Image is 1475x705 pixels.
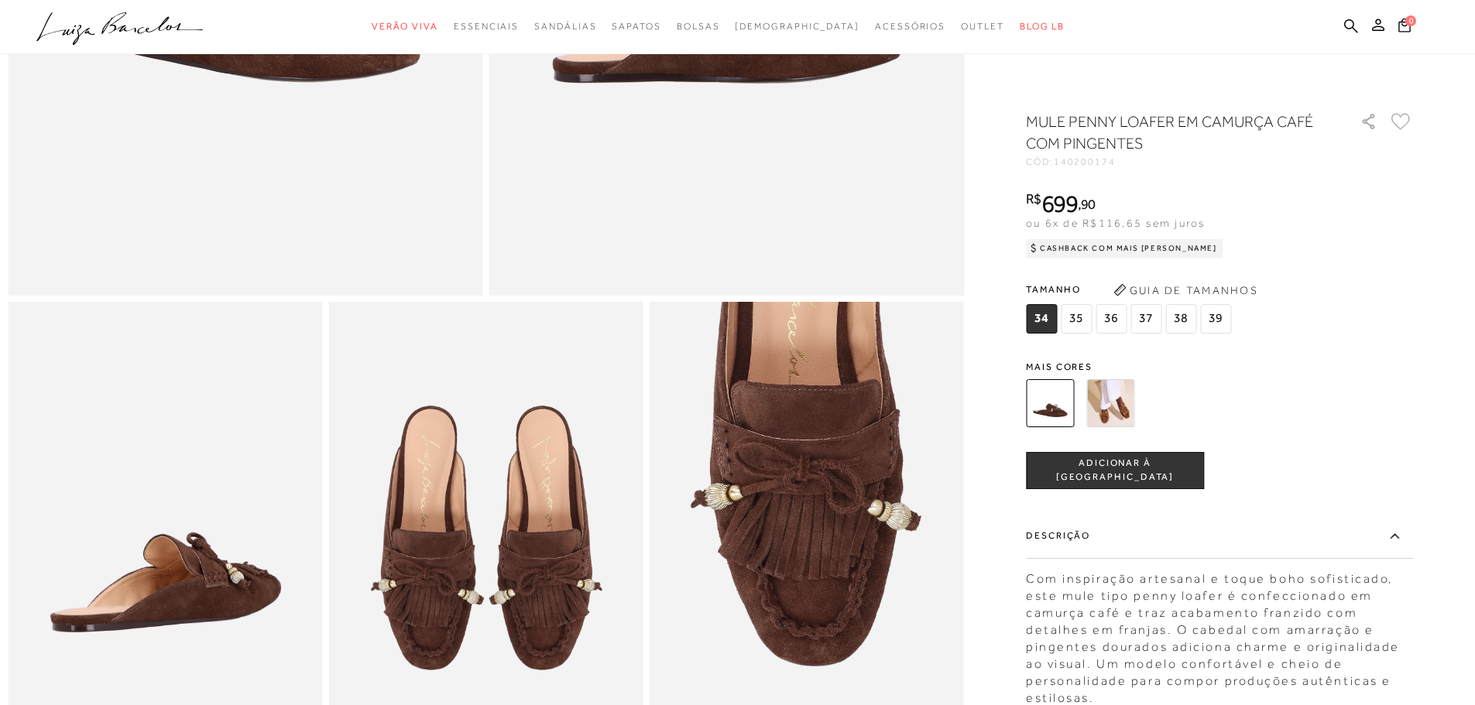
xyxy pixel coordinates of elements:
[1394,17,1415,38] button: 0
[1026,157,1336,166] div: CÓD:
[1061,304,1092,334] span: 35
[875,21,945,32] span: Acessórios
[612,21,660,32] span: Sapatos
[534,12,596,41] a: categoryNavScreenReaderText
[1026,239,1223,258] div: Cashback com Mais [PERSON_NAME]
[961,12,1004,41] a: categoryNavScreenReaderText
[1027,457,1203,484] span: ADICIONAR À [GEOGRAPHIC_DATA]
[1026,304,1057,334] span: 34
[1081,196,1096,212] span: 90
[1026,362,1413,371] span: Mais cores
[372,21,438,32] span: Verão Viva
[735,21,859,32] span: [DEMOGRAPHIC_DATA]
[1041,190,1078,217] span: 699
[1020,21,1065,32] span: BLOG LB
[454,21,519,32] span: Essenciais
[1026,278,1235,301] span: Tamanho
[612,12,660,41] a: categoryNavScreenReaderText
[1405,15,1416,26] span: 0
[1026,452,1204,489] button: ADICIONAR À [GEOGRAPHIC_DATA]
[735,12,859,41] a: noSubCategoriesText
[1200,304,1231,334] span: 39
[534,21,596,32] span: Sandálias
[961,21,1004,32] span: Outlet
[1108,278,1263,303] button: Guia de Tamanhos
[1026,111,1316,154] h1: MULE PENNY LOAFER EM CAMURÇA CAFÉ COM PINGENTES
[454,12,519,41] a: categoryNavScreenReaderText
[1165,304,1196,334] span: 38
[1054,156,1116,167] span: 140200174
[1026,379,1074,427] img: MULE PENNY LOAFER EM CAMURÇA CAFÉ COM PINGENTES
[1020,12,1065,41] a: BLOG LB
[677,21,720,32] span: Bolsas
[1026,514,1413,559] label: Descrição
[1086,379,1134,427] img: MULE PENNY LOAFER EM CAMURÇA CARAMELO COM PINGENTES
[1096,304,1127,334] span: 36
[1026,192,1041,206] i: R$
[372,12,438,41] a: categoryNavScreenReaderText
[677,12,720,41] a: categoryNavScreenReaderText
[875,12,945,41] a: categoryNavScreenReaderText
[1078,197,1096,211] i: ,
[1026,217,1205,229] span: ou 6x de R$116,65 sem juros
[1130,304,1161,334] span: 37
